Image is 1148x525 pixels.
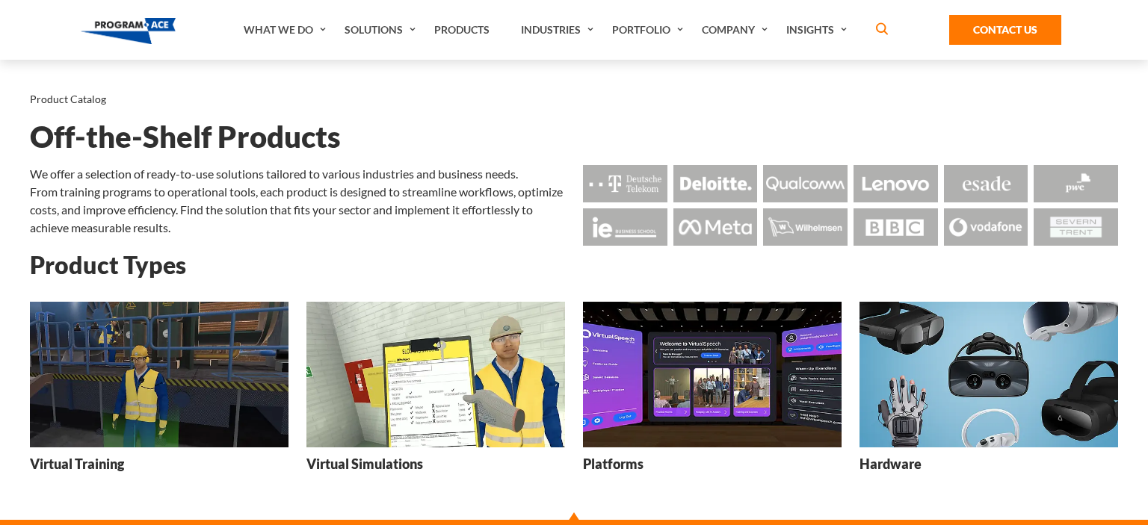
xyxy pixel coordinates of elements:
[1034,208,1118,246] img: Logo - Seven Trent
[81,18,176,44] img: Program-Ace
[30,183,565,237] p: From training programs to operational tools, each product is designed to streamline workflows, op...
[763,165,848,202] img: Logo - Qualcomm
[583,302,842,484] a: Platforms
[30,90,106,109] li: Product Catalog
[1034,165,1118,202] img: Logo - Pwc
[944,208,1028,246] img: Logo - Vodafone
[583,455,644,473] h3: Platforms
[30,302,288,447] img: Virtual Training
[30,124,1118,150] h1: Off-the-Shelf Products
[854,208,938,246] img: Logo - BBC
[860,455,922,473] h3: Hardware
[30,455,124,473] h3: Virtual Training
[583,302,842,447] img: Platforms
[860,302,1118,484] a: Hardware
[583,208,667,246] img: Logo - Ie Business School
[673,165,758,202] img: Logo - Deloitte
[306,455,423,473] h3: Virtual Simulations
[583,165,667,202] img: Logo - Deutsche Telekom
[860,302,1118,447] img: Hardware
[854,165,938,202] img: Logo - Lenovo
[949,15,1061,45] a: Contact Us
[673,208,758,246] img: Logo - Meta
[306,302,565,447] img: Virtual Simulations
[30,252,1118,278] h2: Product Types
[763,208,848,246] img: Logo - Wilhemsen
[30,90,1118,109] nav: breadcrumb
[944,165,1028,202] img: Logo - Esade
[306,302,565,484] a: Virtual Simulations
[30,165,565,183] p: We offer a selection of ready-to-use solutions tailored to various industries and business needs.
[30,302,288,484] a: Virtual Training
